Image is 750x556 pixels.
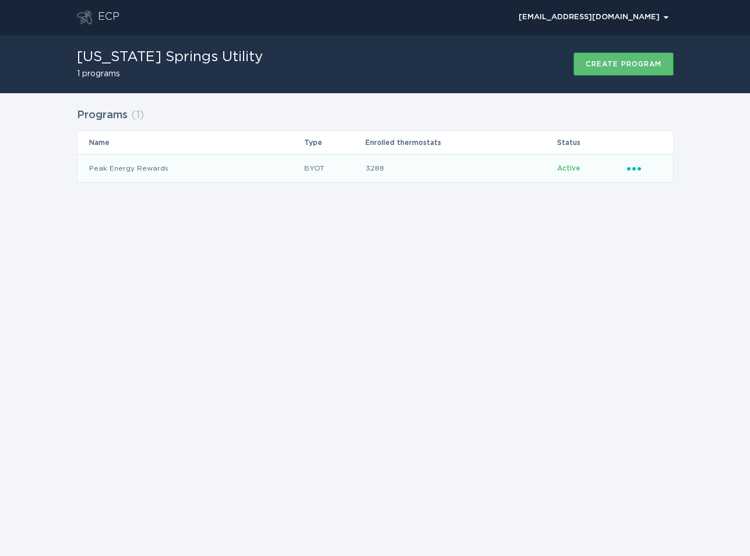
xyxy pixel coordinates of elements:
h1: [US_STATE] Springs Utility [77,50,263,64]
h2: 1 programs [77,70,263,78]
button: Go to dashboard [77,10,92,24]
div: Create program [586,61,661,68]
td: BYOT [304,154,365,182]
button: Create program [573,52,674,76]
div: Popover menu [627,162,661,175]
span: ( 1 ) [131,110,144,121]
h2: Programs [77,105,128,126]
th: Status [557,131,626,154]
div: [EMAIL_ADDRESS][DOMAIN_NAME] [519,14,668,21]
td: 3288 [365,154,557,182]
th: Name [78,131,304,154]
td: Peak Energy Rewards [78,154,304,182]
tr: Table Headers [78,131,673,154]
button: Open user account details [513,9,674,26]
div: Popover menu [513,9,674,26]
div: ECP [98,10,119,24]
span: Active [557,165,580,172]
tr: eac57e592a184fb3a56c06a14bf69b82 [78,154,673,182]
th: Enrolled thermostats [365,131,557,154]
th: Type [304,131,365,154]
